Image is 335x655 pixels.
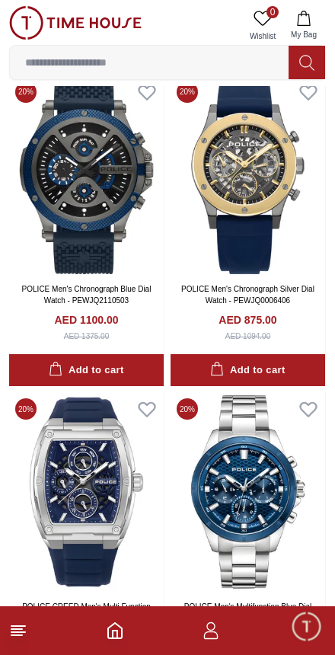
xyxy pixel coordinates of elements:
[171,75,325,274] img: POLICE Men's Chronograph Silver Dial Watch - PEWJQ0006406
[181,285,314,305] a: POLICE Men's Chronograph Silver Dial Watch - PEWJQ0006406
[64,331,110,342] div: AED 1375.00
[225,331,271,342] div: AED 1094.00
[15,81,37,103] span: 20 %
[9,6,142,40] img: ...
[282,6,326,45] button: My Bag
[9,75,164,274] img: POLICE Men's Chronograph Blue Dial Watch - PEWJQ2110503
[171,392,325,591] img: POLICE Men's Multifunction Blue Dial Watch - PEWJK2204109
[290,610,324,644] div: Chat Widget
[177,81,198,103] span: 20 %
[177,398,198,420] span: 20 %
[171,354,325,387] button: Add to cart
[244,30,282,42] span: Wishlist
[22,602,151,622] a: POLICE CREED Men's Multi Function Blue Dial Watch - PEWJQ0004502
[9,392,164,591] img: POLICE CREED Men's Multi Function Blue Dial Watch - PEWJQ0004502
[49,362,123,379] div: Add to cart
[22,285,152,305] a: POLICE Men's Chronograph Blue Dial Watch - PEWJQ2110503
[244,6,282,45] a: 0Wishlist
[210,362,285,379] div: Add to cart
[9,354,164,387] button: Add to cart
[184,602,312,622] a: POLICE Men's Multifunction Blue Dial Watch - PEWJK2204109
[15,398,37,420] span: 20 %
[285,29,323,40] span: My Bag
[106,621,124,640] a: Home
[266,6,279,18] span: 0
[219,312,276,327] h4: AED 875.00
[54,312,118,327] h4: AED 1100.00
